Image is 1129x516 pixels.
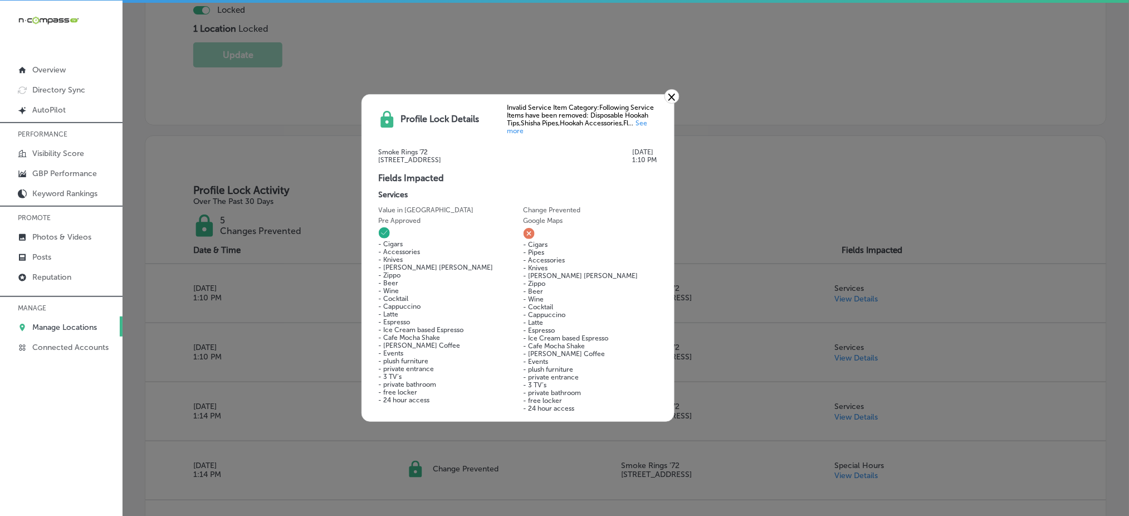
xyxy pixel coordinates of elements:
[524,319,657,327] p: - Latte
[379,287,512,295] p: - Wine
[524,350,657,358] p: - [PERSON_NAME] Coffee
[524,256,657,264] p: - Accessories
[379,349,512,357] p: - Events
[32,323,97,332] p: Manage Locations
[507,119,648,135] span: See more
[379,271,512,279] p: - Zippo
[379,148,442,156] p: Smoke Rings '72
[524,303,657,311] p: - Cocktail
[32,252,51,262] p: Posts
[524,405,657,412] p: - 24 hour access
[32,232,91,242] p: Photos & Videos
[379,190,657,199] h5: Services
[379,240,512,248] p: - Cigars
[379,388,512,396] p: - free locker
[524,280,657,288] p: - Zippo
[379,248,512,256] p: - Accessories
[524,241,657,249] p: - Cigars
[379,173,657,183] h3: Fields Impacted
[524,295,657,303] p: - Wine
[524,381,657,389] p: - 3 TV’s
[524,389,657,397] p: - private bathroom
[32,169,97,178] p: GBP Performance
[379,256,512,264] p: - Knives
[32,189,97,198] p: Keyword Rankings
[32,85,85,95] p: Directory Sync
[32,105,66,115] p: AutoPilot
[524,311,657,319] p: - Cappuccino
[507,104,654,127] span: Invalid Service Item Category : Following Service Items have been removed: Disposable Hookah Tips...
[379,365,512,373] p: - private entrance
[664,89,680,104] a: ×
[379,373,512,381] p: - 3 TV’s
[379,334,512,342] p: - Cafe Mocha Shake
[379,303,512,310] p: - Cappuccino
[633,148,657,156] p: [DATE]
[379,279,512,287] p: - Beer
[32,272,71,282] p: Reputation
[379,217,512,225] p: Pre Approved
[524,366,657,373] p: - plush furniture
[379,156,442,164] p: [STREET_ADDRESS]
[524,358,657,366] p: - Events
[524,272,657,280] p: - [PERSON_NAME] [PERSON_NAME]
[379,295,512,303] p: - Cocktail
[524,288,657,295] p: - Beer
[524,206,657,214] p: Change Prevented
[524,397,657,405] p: - free locker
[379,396,512,404] p: - 24 hour access
[379,326,512,334] p: - Ice Cream based Espresso
[524,342,657,350] p: - Cafe Mocha Shake
[524,217,657,225] p: Google Maps
[379,206,512,214] p: Value in [GEOGRAPHIC_DATA]
[18,15,79,26] img: 660ab0bf-5cc7-4cb8-ba1c-48b5ae0f18e60NCTV_CLogo_TV_Black_-500x88.png
[379,264,512,271] p: - [PERSON_NAME] [PERSON_NAME]
[32,149,84,158] p: Visibility Score
[524,334,657,342] p: - Ice Cream based Espresso
[629,119,634,127] span: ...
[401,114,480,124] h3: Profile Lock Details
[379,381,512,388] p: - private bathroom
[524,249,657,256] p: - Pipes
[32,65,66,75] p: Overview
[633,156,657,164] p: 1:10 PM
[524,327,657,334] p: - Espresso
[524,264,657,272] p: - Knives
[32,343,109,352] p: Connected Accounts
[379,342,512,349] p: - [PERSON_NAME] Coffee
[524,373,657,381] p: - private entrance
[379,318,512,326] p: - Espresso
[379,357,512,365] p: - plush furniture
[379,310,512,318] p: - Latte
